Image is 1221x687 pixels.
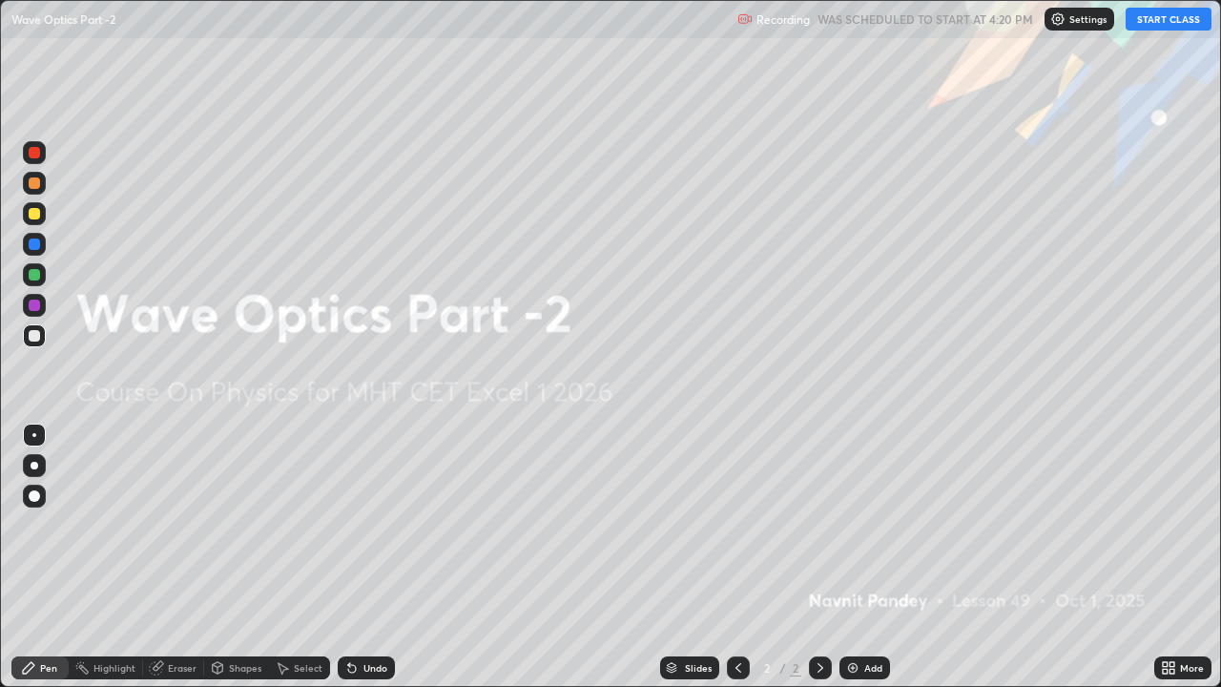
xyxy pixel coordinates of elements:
[790,659,801,677] div: 2
[1069,14,1107,24] p: Settings
[845,660,860,676] img: add-slide-button
[737,11,753,27] img: recording.375f2c34.svg
[229,663,261,673] div: Shapes
[1050,11,1066,27] img: class-settings-icons
[168,663,197,673] div: Eraser
[864,663,882,673] div: Add
[40,663,57,673] div: Pen
[756,12,810,27] p: Recording
[780,662,786,674] div: /
[93,663,135,673] div: Highlight
[685,663,712,673] div: Slides
[817,10,1033,28] h5: WAS SCHEDULED TO START AT 4:20 PM
[1180,663,1204,673] div: More
[1126,8,1211,31] button: START CLASS
[757,662,776,674] div: 2
[294,663,322,673] div: Select
[363,663,387,673] div: Undo
[11,11,115,27] p: Wave Optics Part -2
